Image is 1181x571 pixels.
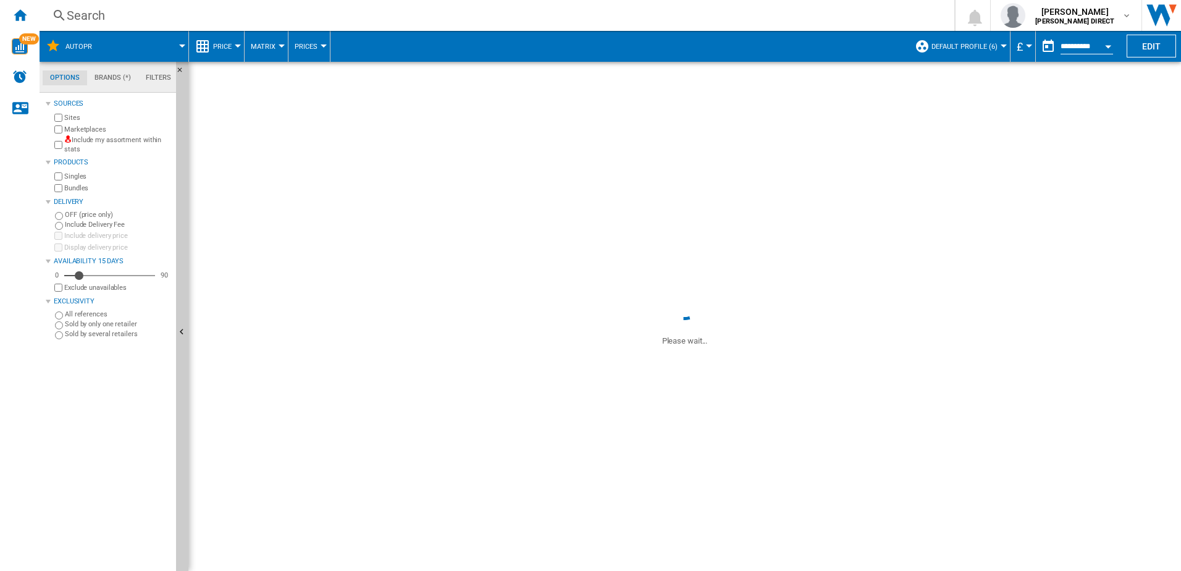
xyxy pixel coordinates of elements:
input: Bundles [54,184,62,192]
label: Bundles [64,184,171,193]
label: All references [65,310,171,319]
img: alerts-logo.svg [12,69,27,84]
div: Availability 15 Days [54,256,171,266]
input: Display delivery price [54,243,62,252]
div: Products [54,158,171,167]
span: Prices [295,43,317,51]
button: Default profile (6) [931,31,1004,62]
md-slider: Availability [64,269,155,282]
b: [PERSON_NAME] DIRECT [1035,17,1114,25]
label: Include my assortment within stats [64,135,171,154]
label: Include Delivery Fee [65,220,171,229]
button: Price [213,31,238,62]
div: Search [67,7,922,24]
button: £ [1017,31,1029,62]
div: 0 [52,271,62,280]
label: Sold by several retailers [65,329,171,339]
button: Matrix [251,31,282,62]
div: AUTOPR [46,31,182,62]
input: Include my assortment within stats [54,137,62,153]
ng-transclude: Please wait... [662,336,708,345]
input: Sold by only one retailer [55,321,63,329]
div: Delivery [54,197,171,207]
md-tab-item: Options [43,70,87,85]
img: wise-card.svg [12,38,28,54]
label: Include delivery price [64,231,171,240]
input: Sold by several retailers [55,331,63,339]
div: Price [195,31,238,62]
span: Matrix [251,43,275,51]
input: Sites [54,114,62,122]
div: Default profile (6) [915,31,1004,62]
span: Price [213,43,232,51]
div: Sources [54,99,171,109]
span: [PERSON_NAME] [1035,6,1114,18]
span: £ [1017,40,1023,53]
input: Marketplaces [54,125,62,133]
button: Prices [295,31,324,62]
span: AUTOPR [65,43,92,51]
md-menu: Currency [1011,31,1036,62]
label: Exclude unavailables [64,283,171,292]
button: Edit [1127,35,1176,57]
input: OFF (price only) [55,212,63,220]
input: All references [55,311,63,319]
button: Open calendar [1097,33,1119,56]
button: md-calendar [1036,34,1061,59]
md-tab-item: Brands (*) [87,70,138,85]
button: Hide [176,62,191,84]
button: AUTOPR [65,31,104,62]
span: Default profile (6) [931,43,998,51]
input: Display delivery price [54,284,62,292]
md-tab-item: Filters [138,70,179,85]
img: profile.jpg [1001,3,1025,28]
div: 90 [158,271,171,280]
label: Sites [64,113,171,122]
input: Singles [54,172,62,180]
span: NEW [19,33,39,44]
div: Exclusivity [54,297,171,307]
label: Display delivery price [64,243,171,252]
label: Marketplaces [64,125,171,134]
label: Sold by only one retailer [65,319,171,329]
label: Singles [64,172,171,181]
img: mysite-not-bg-18x18.png [64,135,72,143]
label: OFF (price only) [65,210,171,219]
input: Include delivery price [54,232,62,240]
input: Include Delivery Fee [55,222,63,230]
